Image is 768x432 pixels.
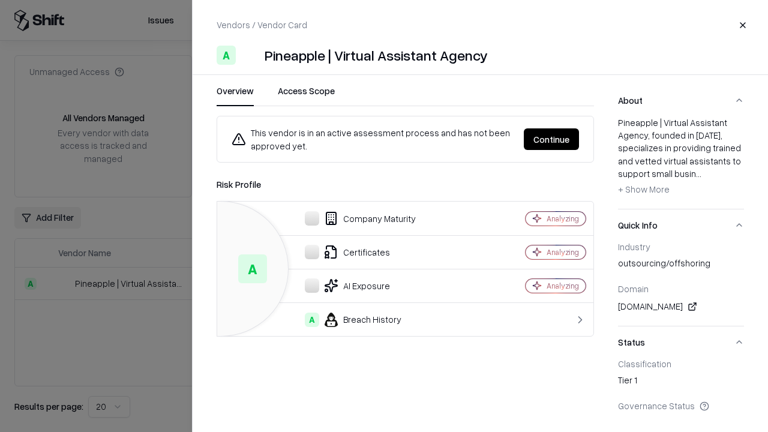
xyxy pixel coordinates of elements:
div: Certificates [227,245,484,259]
div: About [618,116,744,209]
button: + Show More [618,180,670,199]
div: Industry [618,241,744,252]
div: outsourcing/offshoring [618,257,744,274]
div: Quick Info [618,241,744,326]
button: Status [618,326,744,358]
div: Breach History [227,313,484,327]
div: Tier 1 [618,374,744,391]
div: Domain [618,283,744,294]
span: ... [696,168,701,179]
img: Pineapple | Virtual Assistant Agency [241,46,260,65]
div: Analyzing [547,247,579,257]
div: Classification [618,358,744,369]
div: Analyzing [547,214,579,224]
div: Governance Status [618,400,744,411]
div: [DOMAIN_NAME] [618,299,744,314]
button: Overview [217,85,254,106]
p: Vendors / Vendor Card [217,19,307,31]
button: About [618,85,744,116]
div: Pineapple | Virtual Assistant Agency, founded in [DATE], specializes in providing trained and vet... [618,116,744,199]
div: Company Maturity [227,211,484,226]
div: Risk Profile [217,177,594,191]
div: Analyzing [547,281,579,291]
button: Quick Info [618,209,744,241]
span: + Show More [618,184,670,194]
button: Access Scope [278,85,335,106]
div: A [217,46,236,65]
div: A [238,254,267,283]
div: Pineapple | Virtual Assistant Agency [265,46,488,65]
button: Continue [524,128,579,150]
div: This vendor is in an active assessment process and has not been approved yet. [232,126,514,152]
div: AI Exposure [227,278,484,293]
div: A [305,313,319,327]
